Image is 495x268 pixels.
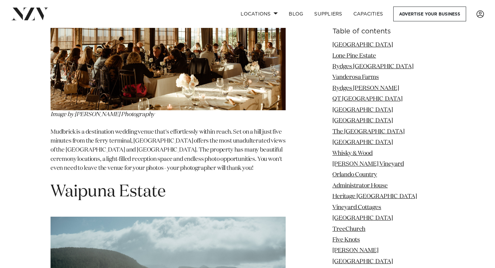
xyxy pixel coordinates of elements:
[332,259,393,265] a: [GEOGRAPHIC_DATA]
[348,7,389,21] a: Capacities
[283,7,309,21] a: BLOG
[309,7,348,21] a: SUPPLIERS
[332,129,405,135] a: The [GEOGRAPHIC_DATA]
[51,184,166,200] span: Waipuna Estate
[332,42,393,48] a: [GEOGRAPHIC_DATA]
[332,53,376,59] a: Lone Pine Estate
[332,183,388,189] a: Administrator House
[332,215,393,221] a: [GEOGRAPHIC_DATA]
[11,8,48,20] img: nzv-logo.png
[332,150,373,156] a: Whisky & Wood
[332,28,444,35] h6: Table of contents
[332,226,365,232] a: TreeChurch
[332,248,378,254] a: [PERSON_NAME]
[332,194,417,199] a: Heritage [GEOGRAPHIC_DATA]
[332,140,393,145] a: [GEOGRAPHIC_DATA]
[332,172,377,178] a: Orlando Country
[332,96,403,102] a: QT [GEOGRAPHIC_DATA]
[332,85,399,91] a: Rydges [PERSON_NAME]
[51,112,155,117] span: Image by [PERSON_NAME] Photography
[235,7,283,21] a: Locations
[332,237,360,243] a: Five Knots
[332,74,379,80] a: Vanderosa Farms
[332,118,393,124] a: [GEOGRAPHIC_DATA]
[332,107,393,113] a: [GEOGRAPHIC_DATA]
[51,128,286,173] p: Mudbrick is a destination wedding venue that's effortlessly within reach. Set on a hill just five...
[393,7,466,21] a: Advertise your business
[332,64,414,70] a: Rydges [GEOGRAPHIC_DATA]
[332,161,404,167] a: [PERSON_NAME] Vineyard
[332,205,381,210] a: Vineyard Cottages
